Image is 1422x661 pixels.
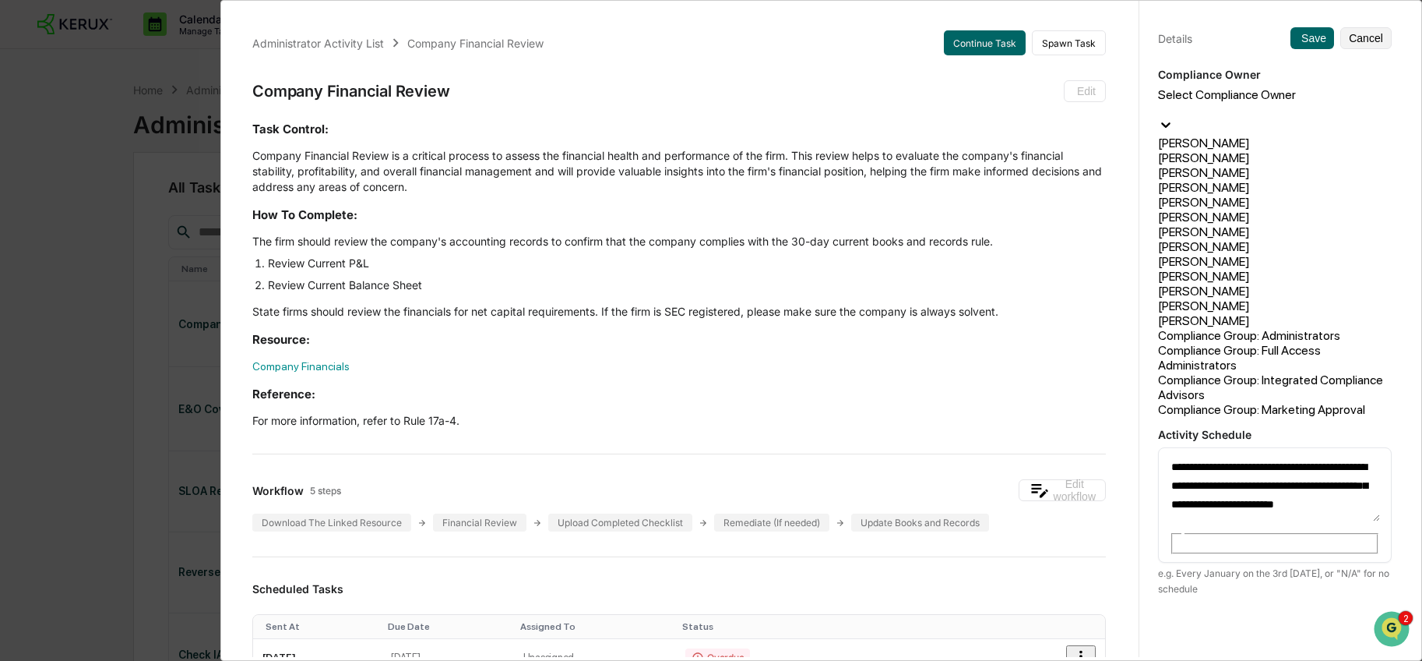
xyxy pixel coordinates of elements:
li: Review Current Balance Sheet [268,277,1106,293]
div: [PERSON_NAME] [1158,313,1392,328]
div: We're available if you need us! [70,135,214,147]
p: Activity Schedule [1158,428,1392,441]
div: e.g. Every January on the 3rd [DATE], or "N/A" for no schedule [1158,566,1392,597]
a: Company Financials [252,360,350,373]
div: [PERSON_NAME] [1158,269,1392,284]
img: 8933085812038_c878075ebb4cc5468115_72.jpg [33,119,61,147]
div: [PERSON_NAME] [1158,224,1392,239]
div: 🖐️ [16,320,28,333]
div: [PERSON_NAME] [1158,195,1392,210]
span: [PERSON_NAME] [48,212,126,224]
div: Compliance Group: Administrators [1158,328,1392,343]
div: [PERSON_NAME] [1158,165,1392,180]
div: Toggle SortBy [682,621,987,632]
p: How can we help? [16,33,283,58]
span: Preclearance [31,319,100,334]
div: Upload Completed Checklist [548,514,692,532]
div: 🗄️ [113,320,125,333]
button: Edit workflow [1019,479,1106,501]
div: [PERSON_NAME] [1158,180,1392,195]
div: Financial Review [433,514,526,532]
div: Download The Linked Resource [252,514,411,532]
div: [PERSON_NAME] [1158,254,1392,269]
span: [DATE] [138,212,170,224]
strong: Task Control: [252,122,329,136]
button: Cancel [1340,27,1392,49]
span: Attestations [128,319,193,334]
div: Compliance Group: Full Access Administrators [1158,343,1392,373]
div: Compliance Group: Integrated Compliance Advisors [1158,373,1392,402]
div: [PERSON_NAME] [1158,299,1392,313]
button: Continue Task [944,30,1026,55]
p: For more information, refer to Rule 17a-4. [252,413,1106,429]
span: Pylon [155,387,188,398]
div: Toggle SortBy [388,621,508,632]
div: Start new chat [70,119,255,135]
button: Edit [1064,80,1106,102]
a: 🖐️Preclearance [9,313,107,341]
img: Jack Rasmussen [16,239,40,264]
p: The firm should review the company's accounting records to confirm that the company complies with... [252,234,1106,249]
span: • [129,212,135,224]
div: [PERSON_NAME] [1158,239,1392,254]
img: Jack Rasmussen [16,197,40,222]
img: 1746055101610-c473b297-6a78-478c-a979-82029cc54cd1 [31,255,44,267]
div: Toggle SortBy [520,621,670,632]
strong: How To Complete: [252,207,357,222]
div: 🔎 [16,350,28,362]
strong: Reference: [252,387,315,401]
a: 🔎Data Lookup [9,342,104,370]
div: Remediate (If needed) [714,514,829,532]
span: Workflow [252,484,304,497]
div: Select Compliance Owner [1158,87,1392,102]
button: Save [1290,27,1334,49]
span: Data Lookup [31,348,98,364]
div: Update Books and Records [851,514,989,532]
strong: Resource: [252,332,310,347]
div: [PERSON_NAME] [1158,284,1392,299]
div: Toggle SortBy [266,621,375,632]
p: Company Financial Review is a critical process to assess the financial health and performance of ... [252,148,1106,195]
span: [DATE] [138,254,170,267]
div: [PERSON_NAME] [1158,150,1392,165]
img: 1746055101610-c473b297-6a78-478c-a979-82029cc54cd1 [16,119,44,147]
img: 1746055101610-c473b297-6a78-478c-a979-82029cc54cd1 [31,213,44,225]
li: Review Current P&L [268,256,1106,271]
span: • [129,254,135,267]
div: Compliance Group: Marketing Approval [1158,402,1392,417]
div: Company Financial Review [252,82,449,101]
div: Details [1158,32,1192,45]
div: Company Financial Review [407,37,544,50]
p: Compliance Owner [1158,68,1392,81]
div: Administrator Activity List [252,37,384,50]
h3: Scheduled Tasks [252,582,1106,596]
span: [PERSON_NAME] [48,254,126,267]
div: Past conversations [16,173,104,186]
span: 5 steps [310,485,341,497]
button: See all [241,170,283,189]
div: [PERSON_NAME] [1158,136,1392,150]
button: Spawn Task [1032,30,1106,55]
a: Powered byPylon [110,386,188,398]
a: 🗄️Attestations [107,313,199,341]
button: Start new chat [265,124,283,143]
iframe: Open customer support [1372,610,1414,652]
div: [PERSON_NAME] [1158,210,1392,224]
p: State firms should review the financials for net capital requirements. If the firm is SEC registe... [252,304,1106,320]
